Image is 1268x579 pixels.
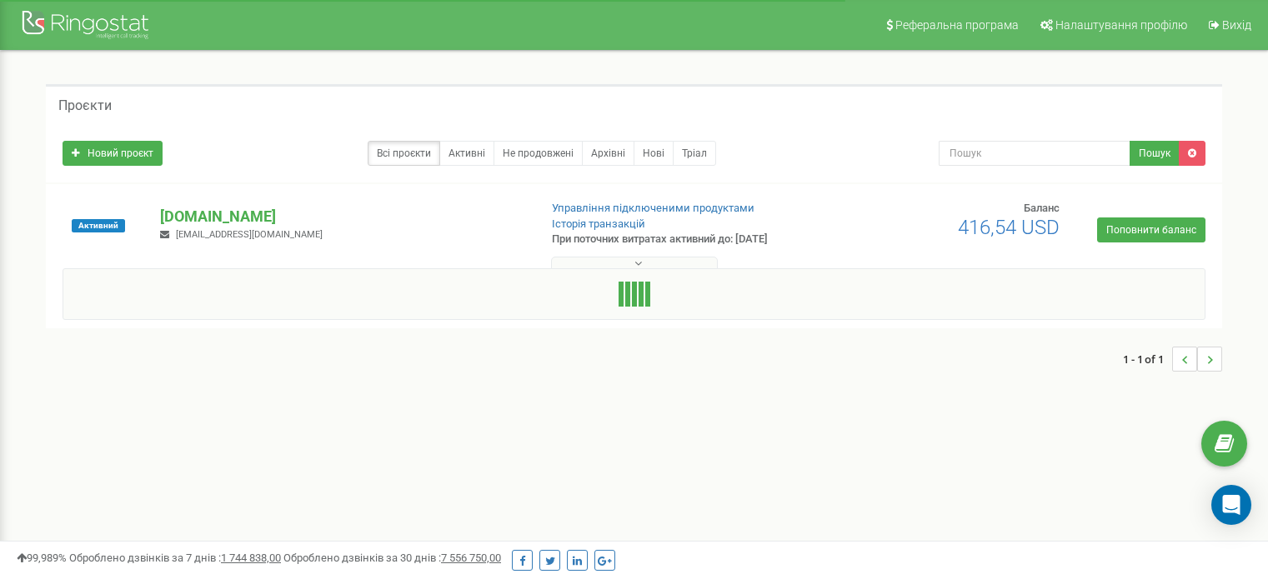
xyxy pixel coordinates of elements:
input: Пошук [939,141,1130,166]
a: Всі проєкти [368,141,440,166]
a: Поповнити баланс [1097,217,1205,242]
a: Історія транзакцій [552,217,645,230]
span: Реферальна програма [895,18,1019,32]
a: Не продовжені [494,141,583,166]
a: Управління підключеними продуктами [552,202,754,214]
a: Нові [634,141,674,166]
a: Активні [439,141,494,166]
h5: Проєкти [58,98,112,113]
span: Оброблено дзвінків за 7 днів : [69,552,281,564]
a: Новий проєкт [63,141,163,166]
a: Архівні [582,141,634,166]
span: 1 - 1 of 1 [1123,347,1172,372]
div: Open Intercom Messenger [1211,485,1251,525]
span: 99,989% [17,552,67,564]
u: 1 744 838,00 [221,552,281,564]
span: Баланс [1024,202,1060,214]
span: Налаштування профілю [1055,18,1187,32]
span: Активний [72,219,125,232]
p: При поточних витратах активний до: [DATE] [552,232,819,247]
p: [DOMAIN_NAME] [160,206,524,227]
button: Пошук [1130,141,1180,166]
span: [EMAIL_ADDRESS][DOMAIN_NAME] [176,229,323,240]
span: Вихід [1222,18,1251,32]
span: 416,54 USD [958,216,1060,239]
u: 7 556 750,00 [441,552,501,564]
span: Оброблено дзвінків за 30 днів : [283,552,501,564]
a: Тріал [673,141,716,166]
nav: ... [1123,330,1222,388]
